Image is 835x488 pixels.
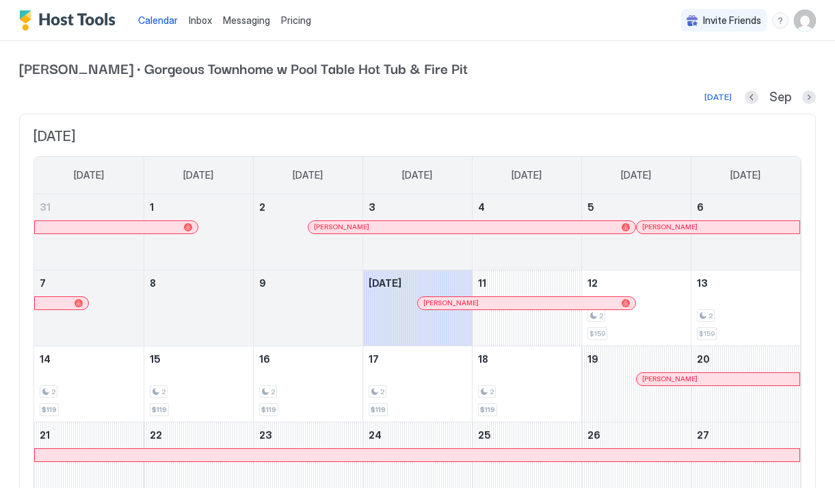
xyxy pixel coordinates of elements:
td: September 19, 2025 [581,346,691,422]
a: Host Tools Logo [19,10,122,31]
span: 8 [150,277,156,289]
td: September 3, 2025 [362,194,472,270]
a: August 31, 2025 [34,194,144,220]
span: 5 [587,201,594,213]
span: 15 [150,353,161,365]
a: September 24, 2025 [363,422,472,448]
span: [DATE] [369,277,401,289]
span: [DATE] [183,169,213,181]
a: September 21, 2025 [34,422,144,448]
span: [PERSON_NAME] [423,298,479,307]
a: September 14, 2025 [34,346,144,372]
td: September 6, 2025 [691,194,800,270]
a: September 16, 2025 [254,346,362,372]
a: Friday [607,157,665,194]
a: Calendar [138,13,178,27]
span: 27 [697,429,709,441]
span: 2 [490,387,494,396]
span: [PERSON_NAME] [314,222,369,231]
div: [PERSON_NAME] [314,222,629,231]
td: September 13, 2025 [691,270,800,346]
a: September 6, 2025 [691,194,801,220]
td: September 20, 2025 [691,346,800,422]
span: [DATE] [730,169,760,181]
div: menu [772,12,788,29]
a: Sunday [60,157,118,194]
a: Thursday [498,157,555,194]
a: September 5, 2025 [582,194,691,220]
span: [PERSON_NAME] [642,222,698,231]
span: 2 [271,387,275,396]
span: Sep [769,90,791,105]
td: September 8, 2025 [144,270,253,346]
a: Tuesday [279,157,336,194]
span: 9 [259,277,266,289]
span: $159 [699,329,715,338]
td: September 17, 2025 [362,346,472,422]
span: 26 [587,429,600,441]
span: $119 [371,405,386,414]
span: 22 [150,429,162,441]
span: 24 [369,429,382,441]
td: September 7, 2025 [34,270,144,346]
span: 17 [369,353,379,365]
span: 6 [697,201,704,213]
span: Pricing [281,14,311,27]
a: September 13, 2025 [691,270,801,296]
span: 2 [599,311,603,320]
span: Invite Friends [703,14,761,27]
span: [DATE] [293,169,323,181]
span: Calendar [138,14,178,26]
a: September 3, 2025 [363,194,472,220]
a: Saturday [717,157,774,194]
span: 2 [380,387,384,396]
a: September 2, 2025 [254,194,362,220]
div: [PERSON_NAME] [642,222,794,231]
a: September 7, 2025 [34,270,144,296]
span: 4 [478,201,485,213]
td: September 2, 2025 [253,194,362,270]
td: September 1, 2025 [144,194,253,270]
td: September 9, 2025 [253,270,362,346]
a: September 1, 2025 [144,194,253,220]
span: 7 [40,277,46,289]
a: September 25, 2025 [473,422,581,448]
a: September 26, 2025 [582,422,691,448]
a: September 18, 2025 [473,346,581,372]
div: [DATE] [704,91,732,103]
td: September 18, 2025 [472,346,581,422]
span: 2 [161,387,165,396]
td: August 31, 2025 [34,194,144,270]
a: September 22, 2025 [144,422,253,448]
span: 11 [478,277,486,289]
a: September 11, 2025 [473,270,581,296]
div: [PERSON_NAME] [642,374,794,383]
a: September 27, 2025 [691,422,801,448]
span: 20 [697,353,710,365]
td: September 4, 2025 [472,194,581,270]
span: $159 [589,329,605,338]
span: 21 [40,429,50,441]
a: September 15, 2025 [144,346,253,372]
a: September 9, 2025 [254,270,362,296]
span: 18 [478,353,488,365]
span: 13 [697,277,708,289]
span: $119 [480,405,495,414]
span: 3 [369,201,375,213]
span: 19 [587,353,598,365]
span: Messaging [223,14,270,26]
a: Messaging [223,13,270,27]
a: September 23, 2025 [254,422,362,448]
a: September 20, 2025 [691,346,801,372]
span: [DATE] [34,128,801,145]
div: User profile [794,10,816,31]
button: Previous month [745,90,758,104]
span: [DATE] [402,169,432,181]
span: [DATE] [512,169,542,181]
span: 2 [51,387,55,396]
span: $119 [152,405,167,414]
span: $119 [261,405,276,414]
td: September 10, 2025 [362,270,472,346]
td: September 14, 2025 [34,346,144,422]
